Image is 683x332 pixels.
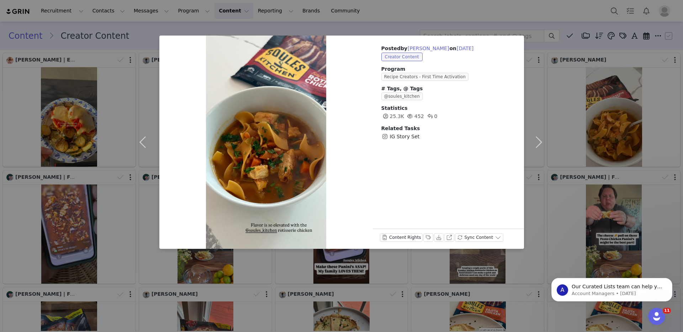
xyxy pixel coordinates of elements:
span: 25.3K [381,113,404,119]
iframe: Intercom notifications message [541,263,683,313]
button: [DATE] [456,44,474,53]
span: @soules_kitchen [381,92,423,100]
span: Recipe Creators - First Time Activation [381,73,468,81]
button: Content Rights [380,233,423,242]
button: Sync Content [455,233,503,242]
span: IG Story Set [390,133,420,140]
span: Creator Content [381,53,423,61]
span: 0 [426,113,438,119]
span: Related Tasks [381,125,420,131]
a: Recipe Creators - First Time Activation [381,74,471,79]
span: # Tags, @ Tags [381,86,423,91]
span: 452 [406,113,424,119]
span: 11 [663,308,671,314]
span: Posted on [381,45,474,51]
button: [PERSON_NAME] [407,44,449,53]
span: by [401,45,449,51]
iframe: Intercom live chat [648,308,665,325]
span: Program [381,65,515,73]
span: Statistics [381,105,408,111]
